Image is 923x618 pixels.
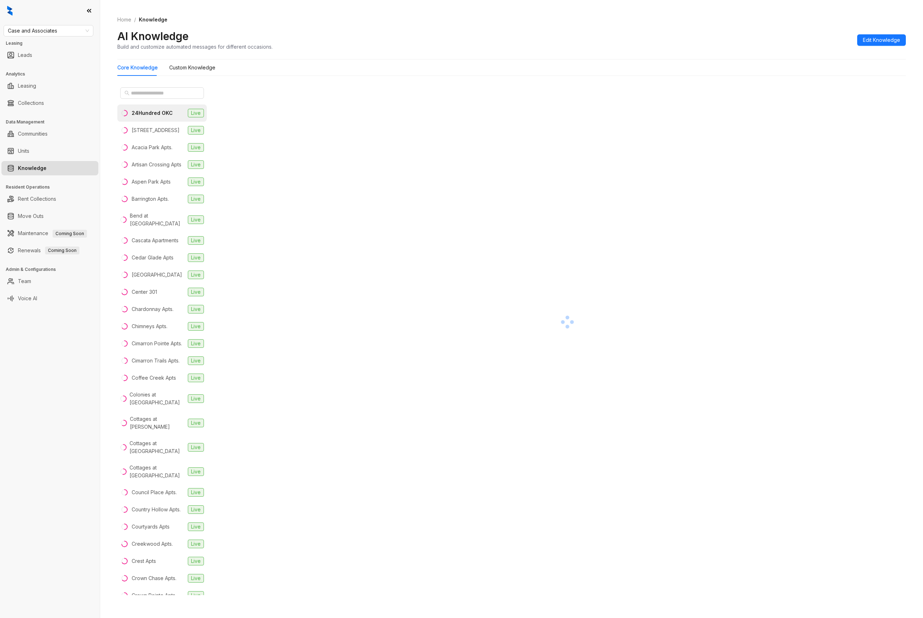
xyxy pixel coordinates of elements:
span: Live [188,253,204,262]
a: Communities [18,127,48,141]
span: Live [188,574,204,583]
span: search [124,91,130,96]
a: Units [18,144,29,158]
div: Center 301 [132,288,157,296]
span: Live [188,288,204,296]
li: Maintenance [1,226,98,240]
span: Live [188,488,204,497]
div: Core Knowledge [117,64,158,72]
span: Live [188,271,204,279]
div: Acacia Park Apts. [132,143,172,151]
div: Custom Knowledge [169,64,215,72]
li: Rent Collections [1,192,98,206]
span: Live [188,356,204,365]
a: Leads [18,48,32,62]
h3: Admin & Configurations [6,266,100,273]
div: Creekwood Apts. [132,540,173,548]
span: Live [188,339,204,348]
span: Live [188,394,204,403]
span: Live [188,419,204,427]
span: Live [188,374,204,382]
div: 24Hundred OKC [132,109,173,117]
span: Live [188,215,204,224]
button: Edit Knowledge [857,34,906,46]
h3: Data Management [6,119,100,125]
span: Edit Knowledge [863,36,900,44]
span: Live [188,195,204,203]
img: logo [7,6,13,16]
div: Build and customize automated messages for different occasions. [117,43,273,50]
span: Knowledge [139,16,167,23]
div: [STREET_ADDRESS] [132,126,180,134]
li: Leasing [1,79,98,93]
span: Live [188,443,204,452]
a: Collections [18,96,44,110]
span: Live [188,322,204,331]
a: Voice AI [18,291,37,306]
span: Live [188,143,204,152]
span: Live [188,177,204,186]
div: Cimarron Pointe Apts. [132,340,182,347]
div: Bend at [GEOGRAPHIC_DATA] [130,212,185,228]
div: Cascata Apartments [132,237,179,244]
div: Chardonnay Apts. [132,305,174,313]
div: Cedar Glade Apts [132,254,174,262]
div: Aspen Park Apts [132,178,171,186]
div: Colonies at [GEOGRAPHIC_DATA] [130,391,185,407]
span: Live [188,126,204,135]
span: Live [188,557,204,565]
div: Crown Chase Apts. [132,574,176,582]
div: Council Place Apts. [132,488,177,496]
a: Rent Collections [18,192,56,206]
div: Coffee Creek Apts [132,374,176,382]
a: Home [116,16,133,24]
a: Leasing [18,79,36,93]
a: Move Outs [18,209,44,223]
h2: AI Knowledge [117,29,189,43]
span: Live [188,160,204,169]
div: Crest Apts [132,557,156,565]
div: Crown Pointe Apts [132,592,175,599]
span: Coming Soon [53,230,87,238]
li: Move Outs [1,209,98,223]
div: Courtyards Apts [132,523,170,531]
div: Cottages at [GEOGRAPHIC_DATA] [130,464,185,480]
li: Collections [1,96,98,110]
span: Live [188,591,204,600]
a: Team [18,274,31,288]
h3: Resident Operations [6,184,100,190]
span: Case and Associates [8,25,89,36]
span: Live [188,236,204,245]
div: Cimarron Trails Apts. [132,357,180,365]
div: Cottages at [PERSON_NAME] [130,415,185,431]
span: Coming Soon [45,247,79,254]
li: Team [1,274,98,288]
span: Live [188,505,204,514]
li: Communities [1,127,98,141]
div: Country Hollow Apts. [132,506,181,514]
div: Chimneys Apts. [132,322,167,330]
a: Knowledge [18,161,47,175]
a: RenewalsComing Soon [18,243,79,258]
h3: Analytics [6,71,100,77]
span: Live [188,540,204,548]
span: Live [188,522,204,531]
li: / [134,16,136,24]
li: Renewals [1,243,98,258]
span: Live [188,467,204,476]
div: Artisan Crossing Apts [132,161,181,169]
li: Voice AI [1,291,98,306]
div: Cottages at [GEOGRAPHIC_DATA] [130,439,185,455]
span: Live [188,305,204,313]
li: Knowledge [1,161,98,175]
span: Live [188,109,204,117]
div: [GEOGRAPHIC_DATA] [132,271,182,279]
div: Barrington Apts. [132,195,169,203]
li: Units [1,144,98,158]
h3: Leasing [6,40,100,47]
li: Leads [1,48,98,62]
